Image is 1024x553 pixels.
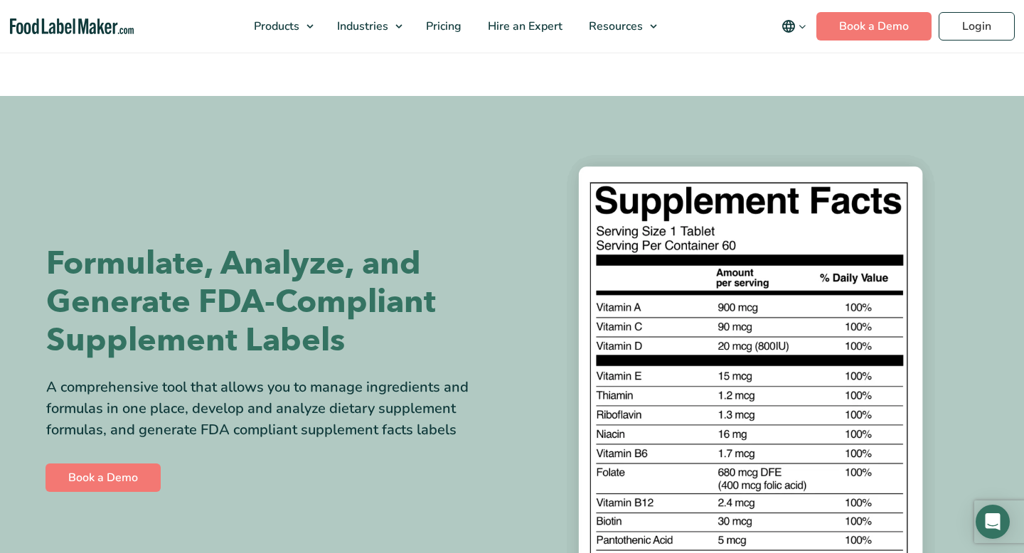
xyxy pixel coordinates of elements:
span: Products [250,18,301,34]
a: Book a Demo [46,463,161,492]
span: Industries [333,18,390,34]
span: Resources [585,18,644,34]
a: Login [939,12,1015,41]
h1: Formulate, Analyze, and Generate FDA-Compliant Supplement Labels [46,245,501,360]
div: Open Intercom Messenger [976,505,1010,539]
span: Hire an Expert [484,18,564,34]
span: Pricing [422,18,463,34]
div: A comprehensive tool that allows you to manage ingredients and formulas in one place, develop and... [46,377,501,441]
a: Book a Demo [816,12,932,41]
